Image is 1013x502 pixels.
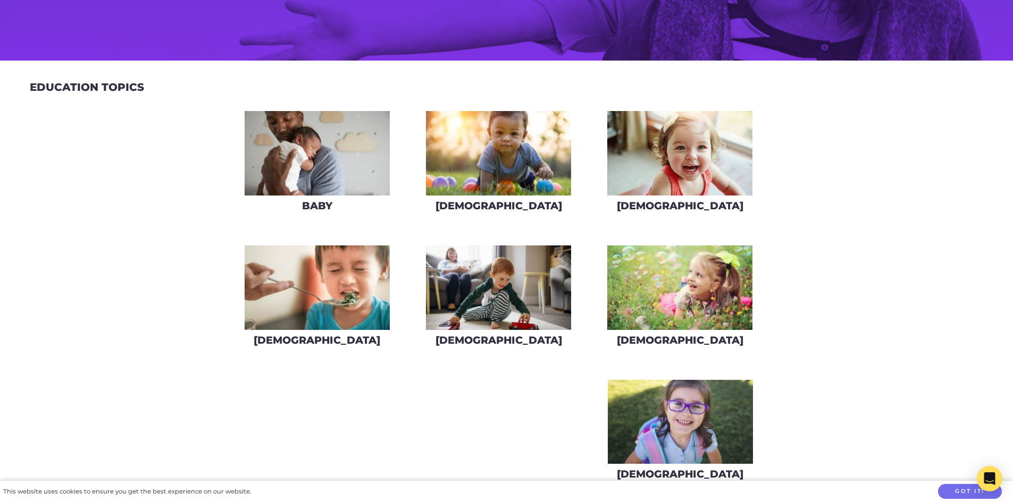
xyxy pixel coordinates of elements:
h3: [DEMOGRAPHIC_DATA] [436,200,562,212]
h3: Baby [302,200,332,212]
h3: [DEMOGRAPHIC_DATA] [617,334,743,346]
img: AdobeStock_217987832-275x160.jpeg [245,245,390,330]
img: AdobeStock_43690577-275x160.jpeg [607,245,752,330]
img: iStock-626842222-275x160.jpg [426,245,571,330]
img: iStock-609791422_super-275x160.jpg [608,380,753,464]
a: [DEMOGRAPHIC_DATA] [244,245,390,354]
a: Baby [244,110,390,219]
button: Got it! [938,484,1002,499]
img: AdobeStock_144860523-275x160.jpeg [245,111,390,195]
h3: [DEMOGRAPHIC_DATA] [617,468,743,480]
div: Open Intercom Messenger [977,466,1002,491]
h3: [DEMOGRAPHIC_DATA] [436,334,562,346]
img: iStock-620709410-275x160.jpg [426,111,571,195]
a: [DEMOGRAPHIC_DATA] [607,379,754,488]
a: [DEMOGRAPHIC_DATA] [607,245,753,354]
div: This website uses cookies to ensure you get the best experience on our website. [3,486,251,497]
a: [DEMOGRAPHIC_DATA] [425,110,572,219]
img: iStock-678589610_super-275x160.jpg [607,111,752,195]
h3: [DEMOGRAPHIC_DATA] [617,200,743,212]
h3: [DEMOGRAPHIC_DATA] [254,334,380,346]
h2: Education Topics [30,81,144,93]
a: [DEMOGRAPHIC_DATA] [425,245,572,354]
a: [DEMOGRAPHIC_DATA] [607,110,753,219]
